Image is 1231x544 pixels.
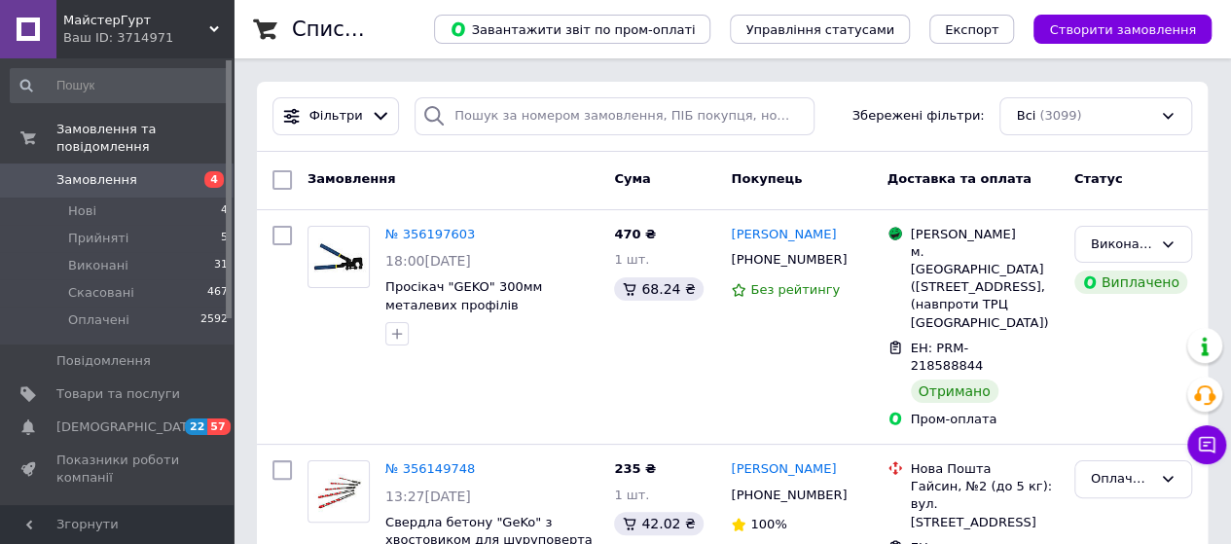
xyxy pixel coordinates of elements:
span: 18:00[DATE] [385,253,471,269]
span: 100% [750,517,786,531]
span: 5 [221,230,228,247]
a: № 356197603 [385,227,475,241]
span: Створити замовлення [1049,22,1196,37]
div: Виплачено [1074,271,1187,294]
span: Замовлення та повідомлення [56,121,234,156]
span: Оплачені [68,311,129,329]
button: Завантажити звіт по пром-оплаті [434,15,710,44]
button: Експорт [929,15,1015,44]
div: [PERSON_NAME] [911,226,1059,243]
span: Скасовані [68,284,134,302]
div: [PHONE_NUMBER] [727,247,851,272]
span: 31 [214,257,228,274]
div: Ваш ID: 3714971 [63,29,234,47]
span: Нові [68,202,96,220]
span: Всі [1016,107,1035,126]
button: Чат з покупцем [1187,425,1226,464]
span: Без рейтингу [750,282,840,297]
a: [PERSON_NAME] [731,460,836,479]
div: Виконано [1091,235,1152,255]
button: Створити замовлення [1033,15,1212,44]
a: Фото товару [308,460,370,523]
div: [PHONE_NUMBER] [727,483,851,508]
a: Просікач "GEKO" 300мм металевих профілів [385,279,542,312]
span: 22 [185,418,207,435]
span: 1 шт. [614,488,649,502]
div: 42.02 ₴ [614,512,703,535]
span: Фільтри [309,107,363,126]
span: 2592 [200,311,228,329]
span: [DEMOGRAPHIC_DATA] [56,418,200,436]
span: 13:27[DATE] [385,489,471,504]
span: Показники роботи компанії [56,452,180,487]
span: Повідомлення [56,352,151,370]
div: Пром-оплата [911,411,1059,428]
button: Управління статусами [730,15,910,44]
span: МайстерГурт [63,12,209,29]
a: [PERSON_NAME] [731,226,836,244]
span: Прийняті [68,230,128,247]
div: Нова Пошта [911,460,1059,478]
span: (3099) [1039,108,1081,123]
span: ЕН: PRM-218588844 [911,341,983,374]
span: Експорт [945,22,999,37]
span: Виконані [68,257,128,274]
span: Статус [1074,171,1123,186]
div: Отримано [911,380,998,403]
input: Пошук за номером замовлення, ПІБ покупця, номером телефону, Email, номером накладної [415,97,815,135]
div: м. [GEOGRAPHIC_DATA] ([STREET_ADDRESS], (навпроти ТРЦ [GEOGRAPHIC_DATA]) [911,243,1059,332]
span: Замовлення [308,171,395,186]
span: Замовлення [56,171,137,189]
input: Пошук [10,68,230,103]
span: Панель управління [56,502,180,537]
span: Cума [614,171,650,186]
div: Оплачено [1091,469,1152,490]
span: 4 [204,171,224,188]
span: Покупець [731,171,802,186]
span: 235 ₴ [614,461,656,476]
div: 68.24 ₴ [614,277,703,301]
img: Фото товару [308,234,369,279]
div: Гайсин, №2 (до 5 кг): вул. [STREET_ADDRESS] [911,478,1059,531]
span: Збережені фільтри: [852,107,985,126]
img: Фото товару [308,469,369,515]
span: 1 шт. [614,252,649,267]
a: Створити замовлення [1014,21,1212,36]
span: 57 [207,418,230,435]
h1: Список замовлень [292,18,489,41]
span: 467 [207,284,228,302]
span: Управління статусами [745,22,894,37]
span: 4 [221,202,228,220]
span: Завантажити звіт по пром-оплаті [450,20,695,38]
span: Доставка та оплата [887,171,1032,186]
a: Фото товару [308,226,370,288]
span: 470 ₴ [614,227,656,241]
a: № 356149748 [385,461,475,476]
span: Товари та послуги [56,385,180,403]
